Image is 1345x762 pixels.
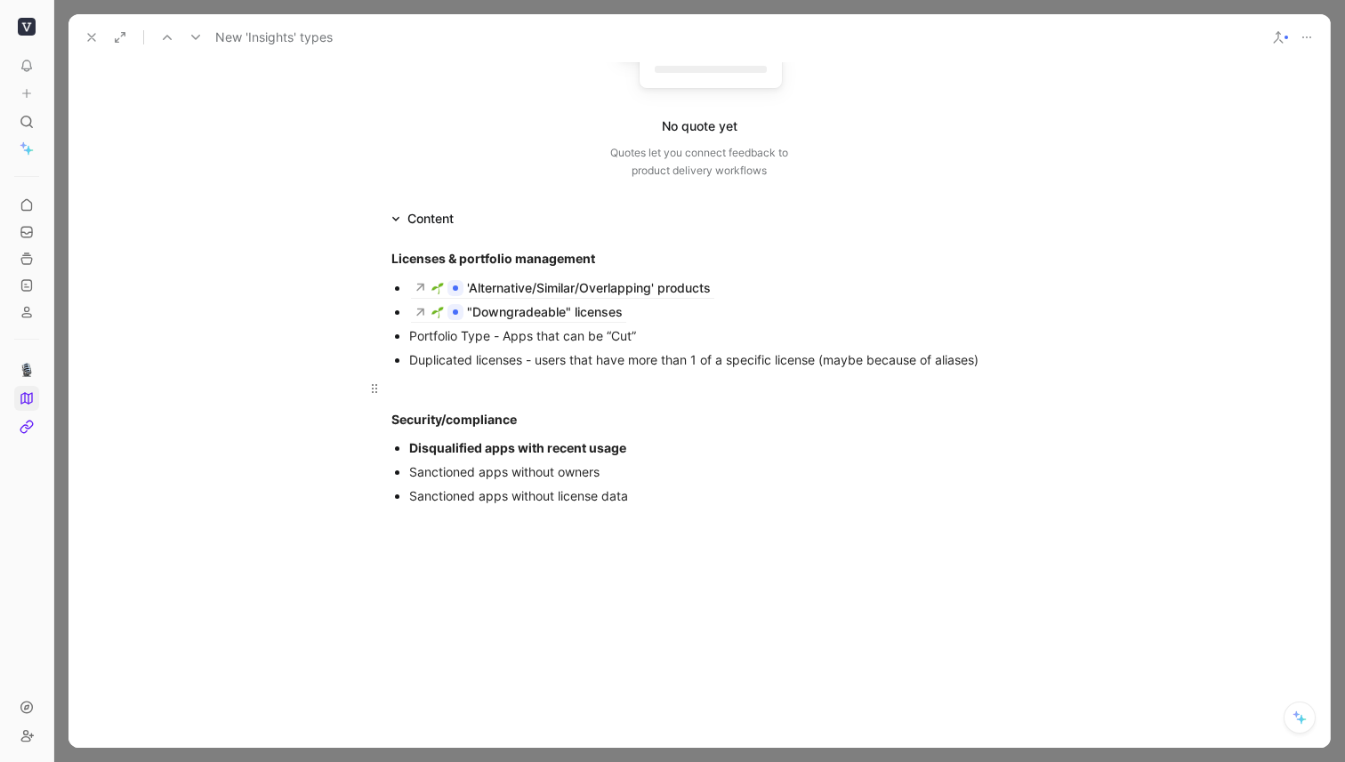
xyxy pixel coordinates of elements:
strong: Licenses & portfolio management [391,251,595,266]
a: 🎙️ [14,357,39,382]
div: Sanctioned apps without owners [409,462,1007,481]
button: Viio [14,14,39,39]
a: 🌱"Downgradeable" licenses [409,301,628,323]
div: Quotes let you connect feedback to product delivery workflows [610,144,788,180]
div: Sanctioned apps without license data [409,486,1007,505]
a: 🌱'Alternative/Similar/Overlapping' products [409,277,716,299]
span: New 'Insights' types [215,27,333,48]
strong: Security/compliance [391,412,517,427]
div: Duplicated licenses - users that have more than 1 of a specific license (maybe because of aliases) [409,350,1007,369]
div: Content [384,208,461,229]
div: "Downgradeable" licenses [467,301,623,323]
strong: Disqualified apps with recent usage [409,440,626,455]
img: 🌱 [431,282,444,294]
img: 🌱 [431,306,444,318]
div: Content [407,208,454,229]
img: Viio [18,18,36,36]
div: 🎙️ [14,339,39,439]
div: Portfolio Type - Apps that can be “Cut” [409,326,1007,345]
div: 'Alternative/Similar/Overlapping' products [467,277,711,299]
div: No quote yet [662,116,737,137]
img: 🎙️ [20,363,34,377]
